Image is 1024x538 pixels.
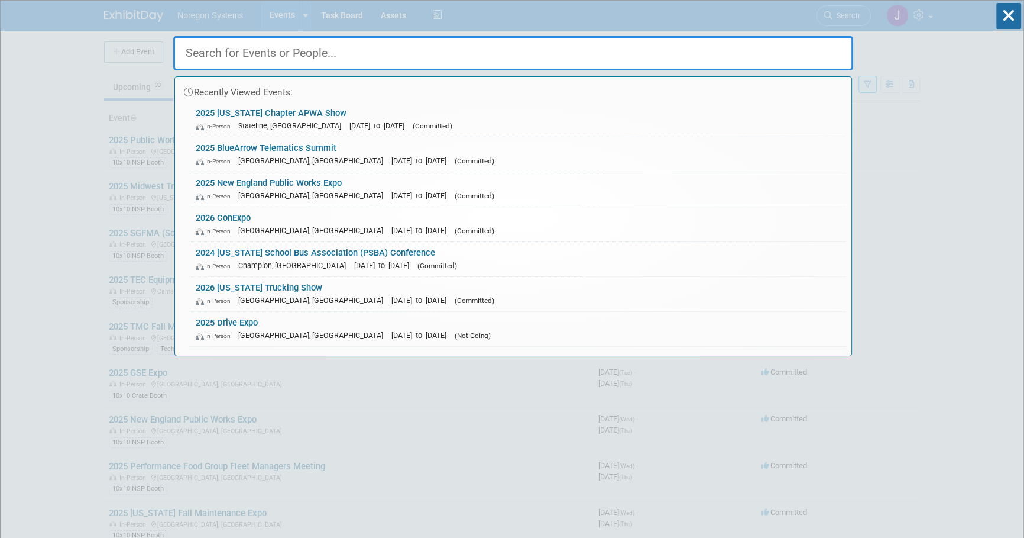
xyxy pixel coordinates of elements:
span: (Committed) [455,157,494,165]
span: [GEOGRAPHIC_DATA], [GEOGRAPHIC_DATA] [238,331,389,340]
span: [DATE] to [DATE] [391,191,452,200]
a: 2026 ConExpo In-Person [GEOGRAPHIC_DATA], [GEOGRAPHIC_DATA] [DATE] to [DATE] (Committed) [190,207,845,241]
span: Stateline, [GEOGRAPHIC_DATA] [238,121,347,130]
a: 2025 Drive Expo In-Person [GEOGRAPHIC_DATA], [GEOGRAPHIC_DATA] [DATE] to [DATE] (Not Going) [190,312,845,346]
a: 2025 BlueArrow Telematics Summit In-Person [GEOGRAPHIC_DATA], [GEOGRAPHIC_DATA] [DATE] to [DATE] ... [190,137,845,172]
span: [DATE] to [DATE] [391,226,452,235]
span: [DATE] to [DATE] [349,121,410,130]
a: 2024 [US_STATE] School Bus Association (PSBA) Conference In-Person Champion, [GEOGRAPHIC_DATA] [D... [190,242,845,276]
span: [GEOGRAPHIC_DATA], [GEOGRAPHIC_DATA] [238,226,389,235]
span: [DATE] to [DATE] [391,331,452,340]
span: In-Person [196,297,236,305]
span: (Committed) [455,192,494,200]
span: (Committed) [455,227,494,235]
a: 2025 [US_STATE] Chapter APWA Show In-Person Stateline, [GEOGRAPHIC_DATA] [DATE] to [DATE] (Commit... [190,102,845,137]
span: (Not Going) [455,331,491,340]
span: [DATE] to [DATE] [354,261,415,270]
span: In-Person [196,262,236,270]
a: 2025 New England Public Works Expo In-Person [GEOGRAPHIC_DATA], [GEOGRAPHIC_DATA] [DATE] to [DATE... [190,172,845,207]
span: (Committed) [455,297,494,305]
span: [GEOGRAPHIC_DATA], [GEOGRAPHIC_DATA] [238,156,389,165]
span: [GEOGRAPHIC_DATA], [GEOGRAPHIC_DATA] [238,296,389,305]
a: 2026 [US_STATE] Trucking Show In-Person [GEOGRAPHIC_DATA], [GEOGRAPHIC_DATA] [DATE] to [DATE] (Co... [190,277,845,311]
span: [DATE] to [DATE] [391,296,452,305]
span: (Committed) [417,262,457,270]
span: (Committed) [413,122,452,130]
input: Search for Events or People... [173,36,853,70]
span: [DATE] to [DATE] [391,156,452,165]
span: [GEOGRAPHIC_DATA], [GEOGRAPHIC_DATA] [238,191,389,200]
span: In-Person [196,123,236,130]
span: In-Person [196,192,236,200]
span: In-Person [196,332,236,340]
span: Champion, [GEOGRAPHIC_DATA] [238,261,352,270]
span: In-Person [196,227,236,235]
span: In-Person [196,157,236,165]
div: Recently Viewed Events: [181,77,845,102]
